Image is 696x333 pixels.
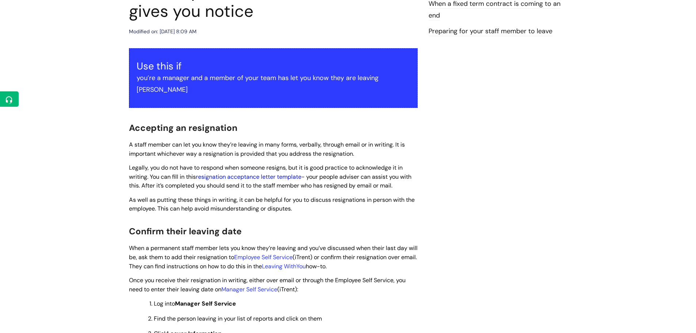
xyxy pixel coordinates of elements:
[234,253,293,261] a: Employee Self Service
[129,276,406,293] span: Once you receive their resignation in writing, either over email or through the Employee Self Ser...
[221,285,277,293] a: Manager Self Service
[429,27,552,36] a: Preparing for your staff member to leave
[154,315,322,322] span: Find the person leaving in your list of reports and click on them
[129,244,418,270] span: When a permanent staff member lets you know they’re leaving and you’ve discussed when their last ...
[175,300,236,307] strong: Manager Self Service
[262,262,306,270] a: Leaving WithYou
[137,60,410,72] h3: Use this if
[129,226,241,237] span: Confirm their leaving date
[154,300,236,307] span: Log into
[129,27,197,36] div: Modified on: [DATE] 8:09 AM
[129,141,405,158] span: A staff member can let you know they’re leaving in many forms, verbally, through email or in writ...
[137,72,410,96] p: you’re a manager and a member of your team has let you know they are leaving [PERSON_NAME]
[129,164,411,190] span: Legally, you do not have to respond when someone resigns, but it is good practice to acknowledge ...
[129,122,237,133] span: Accepting an resignation
[196,173,301,181] a: resignation acceptance letter template
[129,196,415,213] span: As well as putting these things in writing, it can be helpful for you to discuss resignations in ...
